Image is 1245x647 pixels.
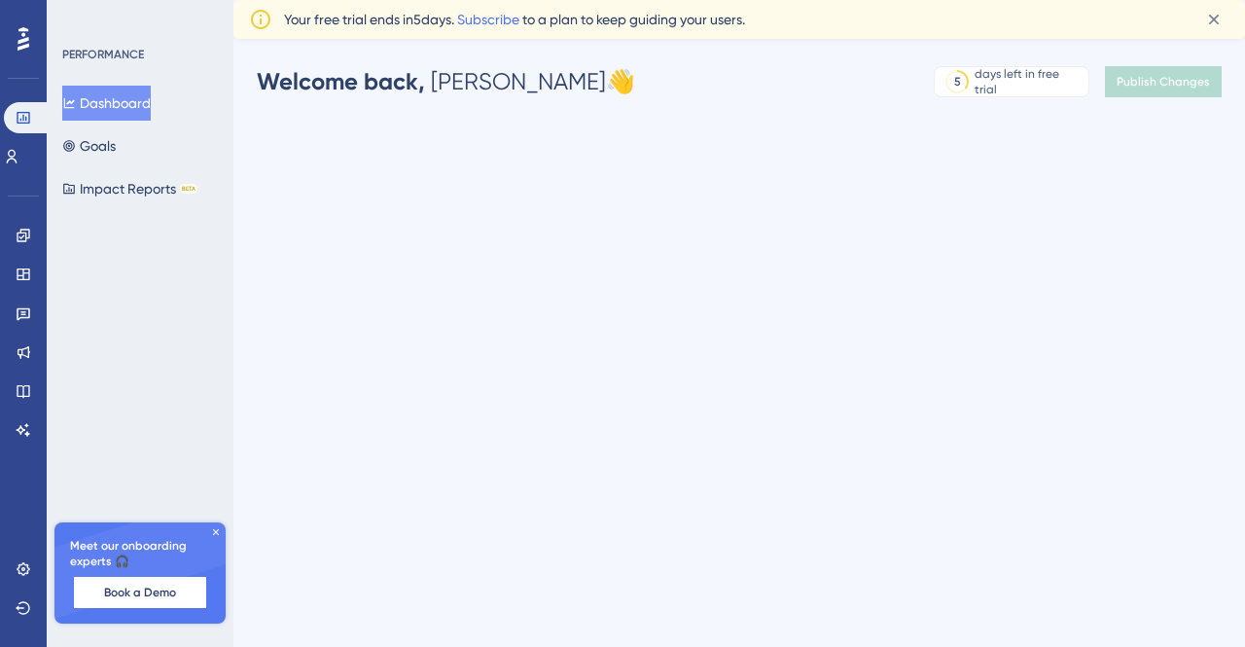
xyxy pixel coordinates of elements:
[457,12,519,27] a: Subscribe
[284,8,745,31] span: Your free trial ends in 5 days. to a plan to keep guiding your users.
[70,538,210,569] span: Meet our onboarding experts 🎧
[62,86,151,121] button: Dashboard
[62,171,197,206] button: Impact ReportsBETA
[1105,66,1222,97] button: Publish Changes
[257,67,425,95] span: Welcome back,
[74,577,206,608] button: Book a Demo
[975,66,1083,97] div: days left in free trial
[62,128,116,163] button: Goals
[180,184,197,194] div: BETA
[257,66,635,97] div: [PERSON_NAME] 👋
[62,47,144,62] div: PERFORMANCE
[104,585,176,600] span: Book a Demo
[1117,74,1210,90] span: Publish Changes
[954,74,961,90] div: 5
